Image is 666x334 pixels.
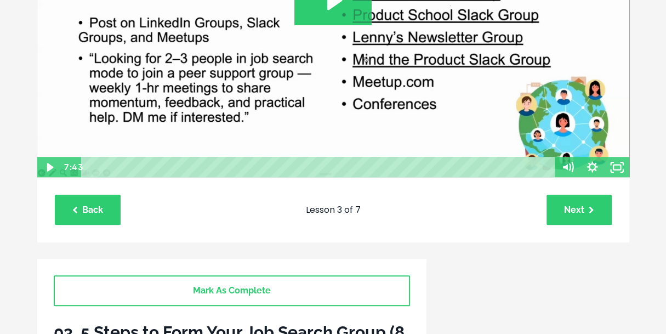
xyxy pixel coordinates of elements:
[54,275,410,305] a: Mark As Complete
[90,157,549,178] div: Playbar
[555,157,580,178] button: Mute
[580,157,605,178] button: Show settings menu
[126,203,541,217] p: Lesson 3 of 7
[547,195,612,225] a: Next
[605,157,629,178] button: Fullscreen
[55,195,121,225] a: Back
[37,157,61,178] button: Play Video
